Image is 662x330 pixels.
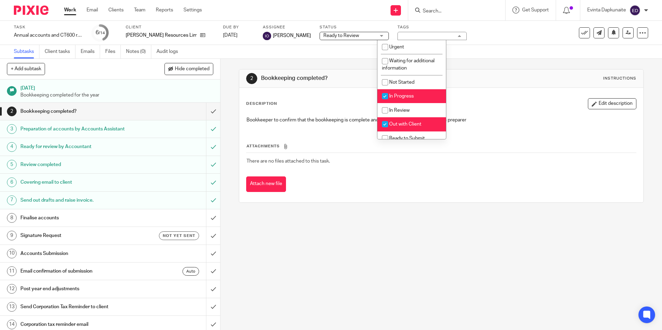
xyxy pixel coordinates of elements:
[7,231,17,240] div: 9
[105,45,121,58] a: Files
[20,195,140,205] h1: Send out drafts and raise invoice.
[20,248,140,259] h1: Accounts Submission
[20,106,140,117] h1: Bookkeeping completed?
[182,267,199,276] div: Auto
[163,233,195,239] span: Not yet sent
[126,45,151,58] a: Notes (0)
[7,320,17,329] div: 14
[223,25,254,30] label: Due by
[164,63,213,75] button: Hide completed
[20,266,140,276] h1: Email confirmation of submission
[320,25,389,30] label: Status
[14,32,83,39] div: Annual accounts and CT600 return - BOOKKEEPING CLIENTS
[126,25,214,30] label: Client
[422,8,484,15] input: Search
[7,63,45,75] button: + Add subtask
[389,136,425,141] span: Ready to Submit
[99,31,105,35] small: /14
[14,25,83,30] label: Task
[389,80,414,85] span: Not Started
[87,7,98,13] a: Email
[389,122,421,127] span: Out with Client
[20,141,140,152] h1: Ready for review by Accountant
[175,66,209,72] span: Hide completed
[246,101,277,107] p: Description
[20,124,140,134] h1: Preparation of accounts by Accounts Assistant
[7,302,17,312] div: 13
[7,160,17,169] div: 5
[7,124,17,134] div: 3
[389,45,404,49] span: Urgent
[7,213,17,223] div: 8
[64,7,76,13] a: Work
[156,7,173,13] a: Reports
[20,92,214,99] p: Bookkeeping completed for the year
[246,176,286,192] button: Attach new file
[323,33,359,38] span: Ready to Review
[247,144,280,148] span: Attachments
[126,32,197,39] p: [PERSON_NAME] Resources Limited
[20,213,140,223] h1: Finalise accounts
[20,284,140,294] h1: Post year end adjustments
[603,76,636,81] div: Instructions
[7,177,17,187] div: 6
[20,302,140,312] h1: Send Corporation Tax Reminder to client
[156,45,183,58] a: Audit logs
[382,58,435,71] span: Waiting for additional information
[14,6,48,15] img: Pixie
[20,159,140,170] h1: Review completed
[45,45,75,58] a: Client tasks
[263,25,311,30] label: Assignee
[7,266,17,276] div: 11
[587,7,626,13] p: Evinta Dapkunaite
[588,98,636,109] button: Edit description
[134,7,145,13] a: Team
[81,45,100,58] a: Emails
[7,195,17,205] div: 7
[522,8,549,12] span: Get Support
[20,319,140,330] h1: Corporation tax reminder email
[223,33,238,38] span: [DATE]
[7,142,17,152] div: 4
[263,32,271,40] img: svg%3E
[629,5,641,16] img: svg%3E
[247,159,330,164] span: There are no files attached to this task.
[20,230,140,241] h1: Signature Request
[261,75,456,82] h1: Bookkeeping completed?
[108,7,124,13] a: Clients
[389,94,414,99] span: In Progress
[7,284,17,294] div: 12
[20,177,140,187] h1: Covering email to client
[273,32,311,39] span: [PERSON_NAME]
[247,117,636,123] p: Bookkeeper to confirm that the bookkeeping is complete and to reassign job to the accounts preparer
[397,25,467,30] label: Tags
[14,45,39,58] a: Subtasks
[389,108,410,113] span: In Review
[246,73,257,84] div: 2
[96,29,105,37] div: 6
[7,249,17,258] div: 10
[7,107,17,116] div: 2
[20,83,214,92] h1: [DATE]
[184,7,202,13] a: Settings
